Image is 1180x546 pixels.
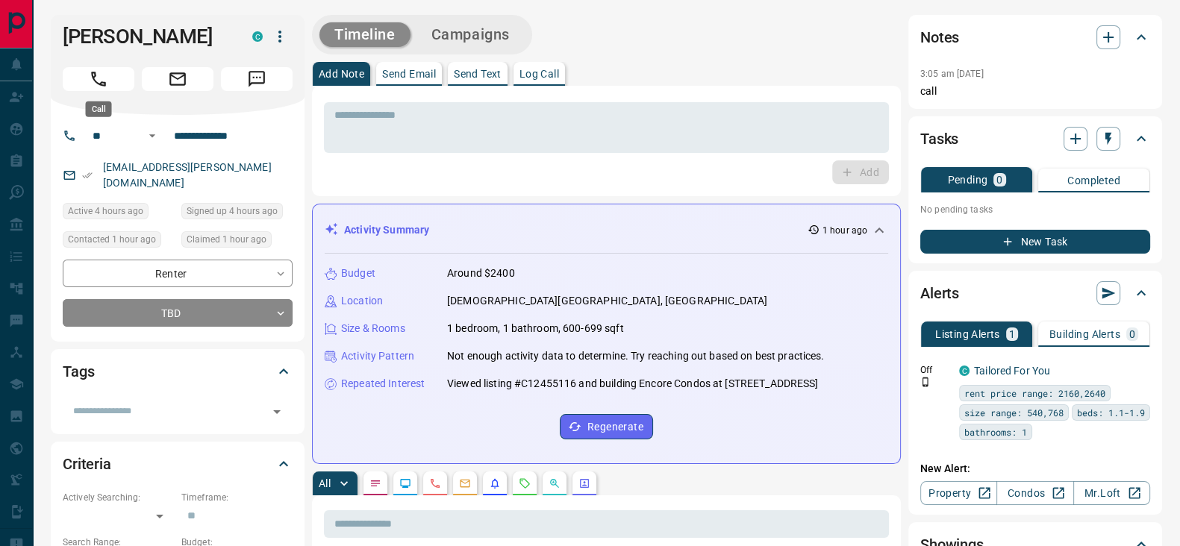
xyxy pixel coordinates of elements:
[578,477,590,489] svg: Agent Actions
[68,204,143,219] span: Active 4 hours ago
[63,67,134,91] span: Call
[341,266,375,281] p: Budget
[63,203,174,224] div: Wed Oct 15 2025
[319,69,364,79] p: Add Note
[341,376,425,392] p: Repeated Interest
[964,386,1105,401] span: rent price range: 2160,2640
[187,232,266,247] span: Claimed 1 hour ago
[920,377,931,387] svg: Push Notification Only
[519,477,531,489] svg: Requests
[252,31,263,42] div: condos.ca
[447,348,825,364] p: Not enough activity data to determine. Try reaching out based on best practices.
[63,354,293,389] div: Tags
[447,376,818,392] p: Viewed listing #C12455116 and building Encore Condos at [STREET_ADDRESS]
[920,25,959,49] h2: Notes
[1073,481,1150,505] a: Mr.Loft
[447,266,515,281] p: Around $2400
[519,69,559,79] p: Log Call
[142,67,213,91] span: Email
[63,231,174,252] div: Thu Oct 16 2025
[935,329,1000,339] p: Listing Alerts
[1129,329,1135,339] p: 0
[369,477,381,489] svg: Notes
[68,232,156,247] span: Contacted 1 hour ago
[920,230,1150,254] button: New Task
[459,477,471,489] svg: Emails
[447,321,624,336] p: 1 bedroom, 1 bathroom, 600-699 sqft
[143,127,161,145] button: Open
[341,348,414,364] p: Activity Pattern
[221,67,293,91] span: Message
[181,491,293,504] p: Timeframe:
[86,101,112,117] div: Call
[959,365,970,376] div: condos.ca
[996,175,1002,185] p: 0
[447,293,767,309] p: [DEMOGRAPHIC_DATA][GEOGRAPHIC_DATA], [GEOGRAPHIC_DATA]
[63,25,230,48] h1: [PERSON_NAME]
[1049,329,1120,339] p: Building Alerts
[920,481,997,505] a: Property
[920,19,1150,55] div: Notes
[920,281,959,305] h2: Alerts
[549,477,561,489] svg: Opportunities
[489,477,501,489] svg: Listing Alerts
[454,69,502,79] p: Send Text
[399,477,411,489] svg: Lead Browsing Activity
[382,69,436,79] p: Send Email
[266,401,287,422] button: Open
[920,127,958,151] h2: Tasks
[920,275,1150,311] div: Alerts
[187,204,278,219] span: Signed up 4 hours ago
[344,222,429,238] p: Activity Summary
[103,161,272,189] a: [EMAIL_ADDRESS][PERSON_NAME][DOMAIN_NAME]
[63,299,293,327] div: TBD
[920,69,984,79] p: 3:05 am [DATE]
[341,293,383,309] p: Location
[416,22,525,47] button: Campaigns
[181,203,293,224] div: Wed Oct 15 2025
[63,491,174,504] p: Actively Searching:
[1067,175,1120,186] p: Completed
[822,224,867,237] p: 1 hour ago
[920,84,1150,99] p: call
[82,170,93,181] svg: Email Verified
[63,360,94,383] h2: Tags
[1077,405,1145,420] span: beds: 1.1-1.9
[319,22,410,47] button: Timeline
[429,477,441,489] svg: Calls
[63,260,293,287] div: Renter
[920,121,1150,157] div: Tasks
[964,424,1027,439] span: bathrooms: 1
[341,321,405,336] p: Size & Rooms
[325,216,888,244] div: Activity Summary1 hour ago
[1009,329,1015,339] p: 1
[996,481,1073,505] a: Condos
[920,198,1150,221] p: No pending tasks
[974,365,1050,377] a: Tailored For You
[181,231,293,252] div: Thu Oct 16 2025
[964,405,1064,420] span: size range: 540,768
[920,363,950,377] p: Off
[319,478,331,489] p: All
[63,452,111,476] h2: Criteria
[920,461,1150,477] p: New Alert:
[560,414,653,439] button: Regenerate
[63,446,293,482] div: Criteria
[947,175,987,185] p: Pending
